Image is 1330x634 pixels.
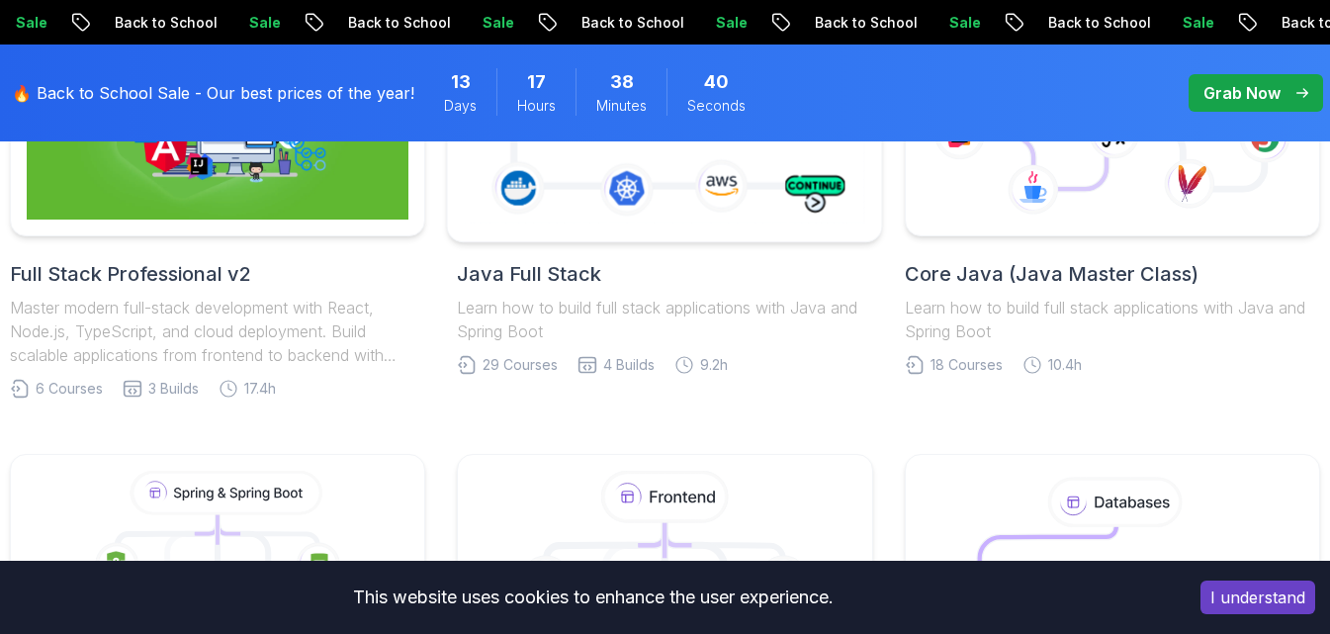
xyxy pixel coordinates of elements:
[517,96,556,116] span: Hours
[15,576,1171,619] div: This website uses cookies to enhance the user experience.
[463,13,526,33] p: Sale
[696,13,759,33] p: Sale
[457,296,872,343] p: Learn how to build full stack applications with Java and Spring Boot
[1028,13,1163,33] p: Back to School
[95,13,229,33] p: Back to School
[795,13,930,33] p: Back to School
[10,260,425,288] h2: Full Stack Professional v2
[687,96,746,116] span: Seconds
[148,379,199,399] span: 3 Builds
[596,96,647,116] span: Minutes
[36,379,103,399] span: 6 Courses
[1163,13,1226,33] p: Sale
[328,13,463,33] p: Back to School
[562,13,696,33] p: Back to School
[905,260,1320,288] h2: Core Java (Java Master Class)
[700,355,728,375] span: 9.2h
[931,355,1003,375] span: 18 Courses
[444,96,477,116] span: Days
[451,68,471,96] span: 13 Days
[1048,355,1082,375] span: 10.4h
[527,68,546,96] span: 17 Hours
[12,81,414,105] p: 🔥 Back to School Sale - Our best prices of the year!
[603,355,655,375] span: 4 Builds
[10,296,425,367] p: Master modern full-stack development with React, Node.js, TypeScript, and cloud deployment. Build...
[244,379,276,399] span: 17.4h
[930,13,993,33] p: Sale
[610,68,634,96] span: 38 Minutes
[905,296,1320,343] p: Learn how to build full stack applications with Java and Spring Boot
[229,13,293,33] p: Sale
[1200,581,1315,614] button: Accept cookies
[457,260,872,288] h2: Java Full Stack
[1203,81,1281,105] p: Grab Now
[483,355,558,375] span: 29 Courses
[704,68,729,96] span: 40 Seconds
